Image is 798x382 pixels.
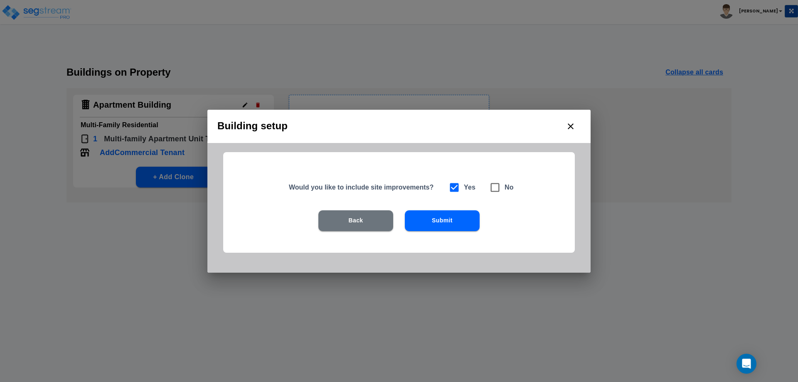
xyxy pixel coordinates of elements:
h6: No [505,182,514,193]
h5: Would you like to include site improvements? [289,183,438,192]
h6: Yes [464,182,475,193]
button: Submit [405,210,480,231]
button: close [561,116,581,136]
h2: Building setup [207,110,591,143]
button: Back [318,210,393,231]
div: Open Intercom Messenger [736,354,756,374]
